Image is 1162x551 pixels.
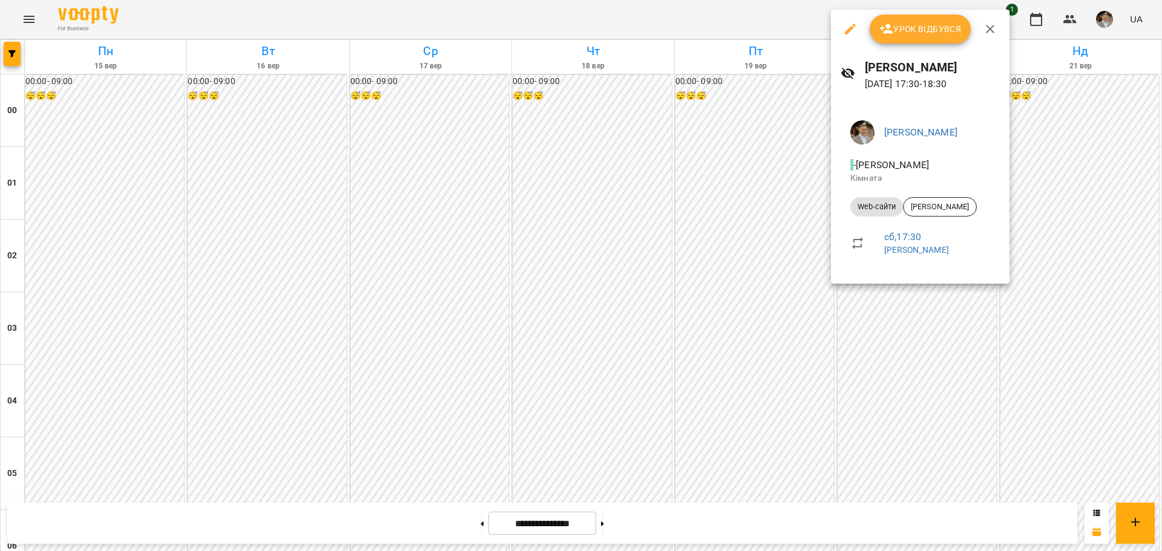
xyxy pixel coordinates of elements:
[850,201,903,212] span: Web-сайти
[865,58,1000,77] h6: [PERSON_NAME]
[850,172,990,184] p: Кімната
[879,22,962,36] span: Урок відбувся
[903,197,977,217] div: [PERSON_NAME]
[884,245,949,255] a: [PERSON_NAME]
[865,77,1000,91] p: [DATE] 17:30 - 18:30
[884,231,921,243] a: сб , 17:30
[884,126,957,138] a: [PERSON_NAME]
[850,159,931,171] span: - [PERSON_NAME]
[870,15,971,44] button: Урок відбувся
[850,120,875,145] img: 7c88ea500635afcc637caa65feac9b0a.jpg
[904,201,976,212] span: [PERSON_NAME]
